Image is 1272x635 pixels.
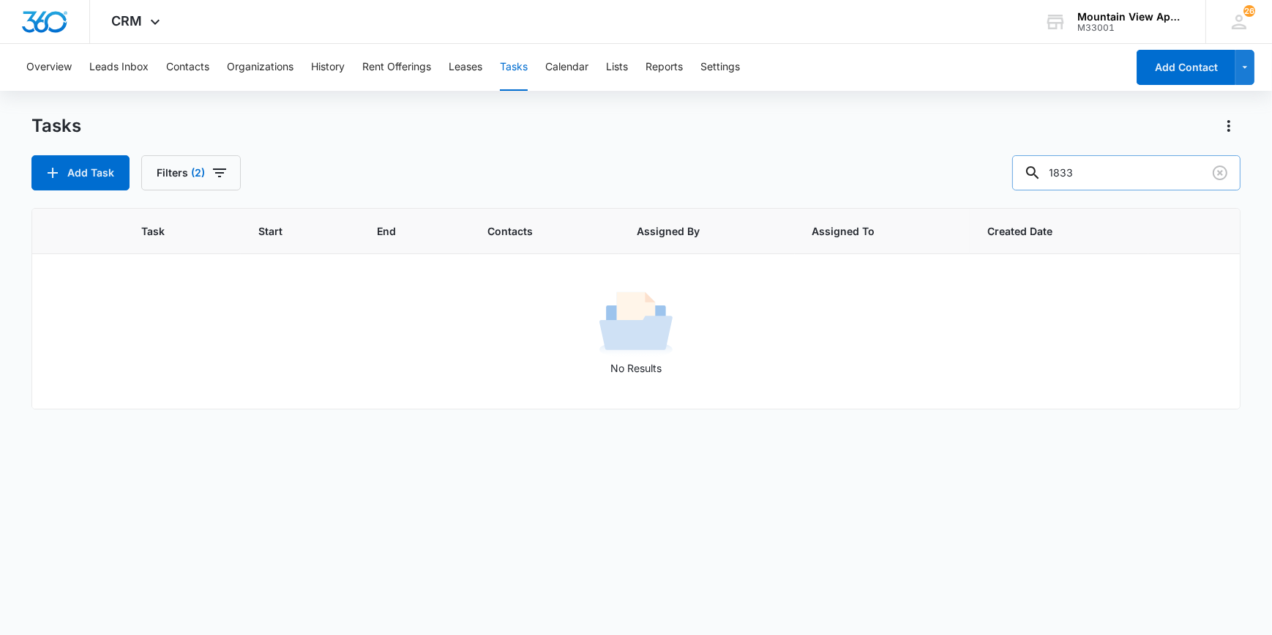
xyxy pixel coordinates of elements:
button: Lists [606,44,628,91]
button: Leases [449,44,482,91]
button: Clear [1208,161,1232,185]
span: Assigned By [637,223,755,239]
button: Tasks [500,44,528,91]
span: (2) [191,168,205,178]
img: No Results [599,287,673,360]
span: Start [258,223,321,239]
div: account name [1077,11,1184,23]
div: account id [1077,23,1184,33]
span: 26 [1243,5,1255,17]
button: Reports [646,44,683,91]
div: notifications count [1243,5,1255,17]
button: History [311,44,345,91]
span: Contacts [487,223,580,239]
span: End [377,223,431,239]
button: Calendar [545,44,588,91]
button: Settings [700,44,740,91]
button: Organizations [227,44,293,91]
span: Task [141,223,202,239]
button: Leads Inbox [89,44,149,91]
button: Add Contact [1137,50,1235,85]
button: Overview [26,44,72,91]
span: CRM [112,13,143,29]
p: No Results [33,360,1238,376]
span: Assigned To [812,223,931,239]
button: Add Task [31,155,130,190]
span: Created Date [987,223,1110,239]
h1: Tasks [31,115,81,137]
button: Filters(2) [141,155,241,190]
button: Actions [1217,114,1241,138]
button: Contacts [166,44,209,91]
input: Search Tasks [1012,155,1241,190]
button: Rent Offerings [362,44,431,91]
